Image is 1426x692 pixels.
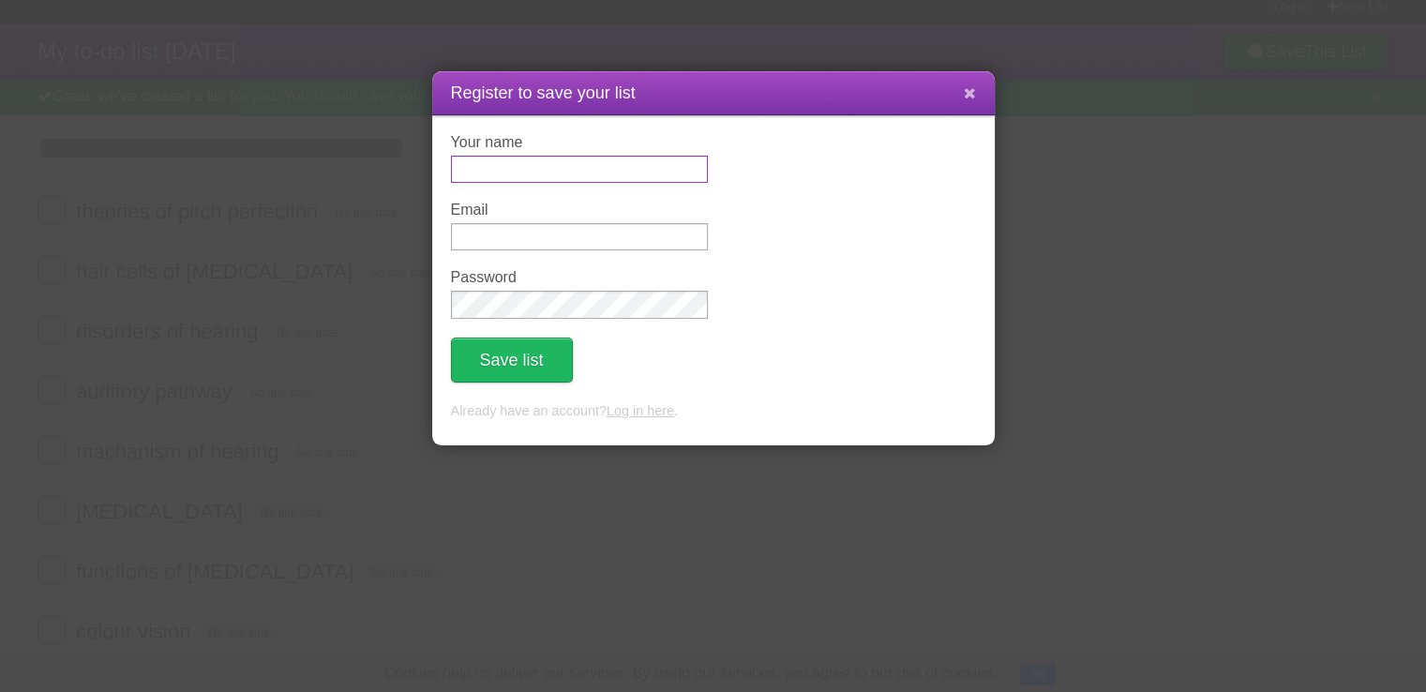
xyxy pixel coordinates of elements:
button: Save list [451,338,573,383]
label: Your name [451,134,708,151]
p: Already have an account? . [451,401,976,422]
a: Log in here [607,403,674,418]
label: Email [451,202,708,218]
label: Password [451,269,708,286]
h1: Register to save your list [451,81,976,106]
